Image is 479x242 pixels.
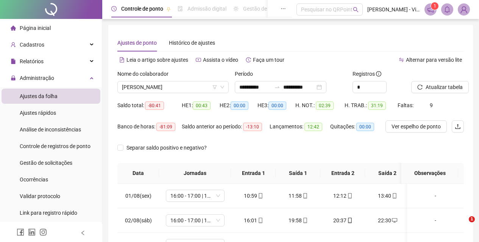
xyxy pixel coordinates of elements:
[376,71,381,77] span: info-circle
[426,83,463,91] span: Atualizar tabela
[371,216,404,225] div: 22:30
[17,228,24,236] span: facebook
[237,192,270,200] div: 10:59
[182,122,270,131] div: Saldo anterior ao período:
[413,192,458,200] div: -
[237,216,270,225] div: 16:01
[302,193,308,198] span: mobile
[212,85,217,89] span: filter
[417,84,423,90] span: reload
[231,163,276,184] th: Entrada 1
[11,42,16,47] span: user-add
[117,40,157,46] span: Ajustes de ponto
[326,192,359,200] div: 12:12
[11,25,16,31] span: home
[170,190,220,201] span: 16:00 - 17:00 | 17:30 - 23:30
[413,216,458,225] div: -
[268,101,286,110] span: 00:00
[368,101,386,110] span: 31:19
[203,57,238,63] span: Assista o vídeo
[126,57,188,63] span: Leia o artigo sobre ajustes
[243,123,262,131] span: -13:10
[111,6,117,11] span: clock-circle
[196,57,201,62] span: youtube
[20,160,72,166] span: Gestão de solicitações
[20,143,90,149] span: Controle de registros de ponto
[235,70,258,78] label: Período
[304,123,322,131] span: 12:42
[281,6,286,11] span: ellipsis
[411,81,469,93] button: Atualizar tabela
[391,218,397,223] span: desktop
[117,101,182,110] div: Saldo total:
[178,6,183,11] span: file-done
[399,57,404,62] span: swap
[20,93,58,99] span: Ajustes da folha
[367,5,420,14] span: [PERSON_NAME] - Vinho & [PERSON_NAME]
[407,169,452,177] span: Observações
[401,163,458,184] th: Observações
[391,193,397,198] span: mobile
[156,123,175,131] span: -81:09
[187,6,226,12] span: Admissão digital
[117,163,159,184] th: Data
[182,101,220,110] div: HE 1:
[220,85,225,89] span: down
[398,102,415,108] span: Faltas:
[302,218,308,223] span: mobile
[11,75,16,81] span: lock
[469,216,475,222] span: 1
[444,6,451,13] span: bell
[220,101,257,110] div: HE 2:
[282,192,314,200] div: 11:58
[253,57,284,63] span: Faça um tour
[257,193,263,198] span: mobile
[326,216,359,225] div: 20:37
[193,101,211,110] span: 00:43
[455,123,461,130] span: upload
[170,215,220,226] span: 16:00 - 17:00 | 17:30 - 23:30
[434,3,436,9] span: 1
[458,4,470,15] img: 88819
[20,210,77,216] span: Link para registro rápido
[257,218,263,223] span: mobile
[39,228,47,236] span: instagram
[243,6,281,12] span: Gestão de férias
[346,218,353,223] span: mobile
[169,40,215,46] span: Histórico de ajustes
[166,7,171,11] span: pushpin
[270,122,330,131] div: Lançamentos:
[20,176,48,183] span: Ocorrências
[406,57,462,63] span: Alternar para versão lite
[282,216,314,225] div: 19:58
[233,6,239,11] span: sun
[20,110,56,116] span: Ajustes rápidos
[125,193,151,199] span: 01/08(sex)
[345,101,398,110] div: H. TRAB.:
[125,217,152,223] span: 02/08(sáb)
[385,120,447,133] button: Ver espelho de ponto
[20,42,44,48] span: Cadastros
[28,228,36,236] span: linkedin
[20,126,81,133] span: Análise de inconsistências
[430,102,433,108] span: 9
[276,163,320,184] th: Saída 1
[365,163,410,184] th: Saída 2
[20,193,60,199] span: Validar protocolo
[274,84,280,90] span: swap-right
[20,25,51,31] span: Página inicial
[356,123,374,131] span: 00:00
[159,163,231,184] th: Jornadas
[274,84,280,90] span: to
[316,101,334,110] span: 02:39
[257,101,295,110] div: HE 3:
[123,144,210,152] span: Separar saldo positivo e negativo?
[330,122,383,131] div: Quitações:
[20,75,54,81] span: Administração
[122,81,224,93] span: WILSON GOLÇALVES DE ARAUJO JUNIOR
[371,192,404,200] div: 13:40
[353,7,359,12] span: search
[117,122,182,131] div: Banco de horas:
[453,216,471,234] iframe: Intercom live chat
[353,70,381,78] span: Registros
